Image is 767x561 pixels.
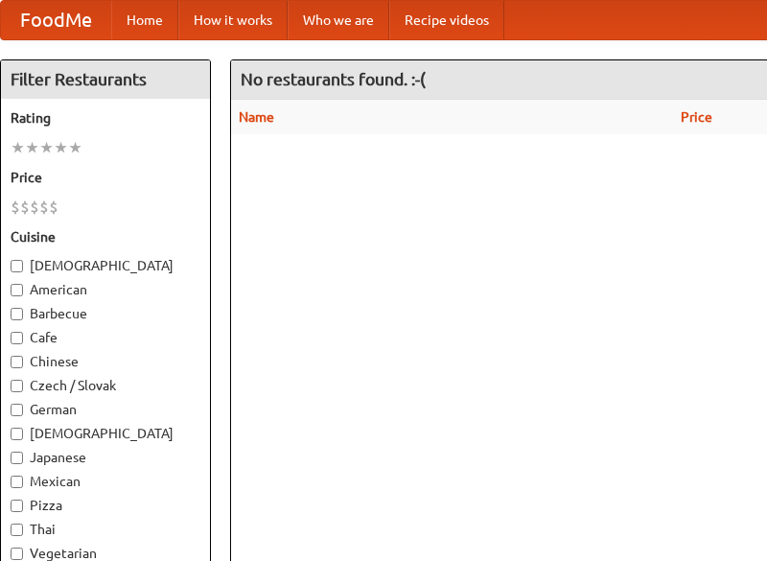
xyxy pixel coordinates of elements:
label: Barbecue [11,304,200,323]
input: Pizza [11,500,23,512]
input: Japanese [11,452,23,464]
label: [DEMOGRAPHIC_DATA] [11,256,200,275]
h5: Cuisine [11,227,200,246]
input: Czech / Slovak [11,380,23,392]
input: Mexican [11,476,23,488]
label: Pizza [11,496,200,515]
input: Cafe [11,332,23,344]
li: ★ [11,137,25,158]
li: $ [30,197,39,218]
input: Chinese [11,356,23,368]
li: $ [49,197,58,218]
input: Vegetarian [11,548,23,560]
input: [DEMOGRAPHIC_DATA] [11,428,23,440]
label: Japanese [11,448,200,467]
a: Recipe videos [389,1,504,39]
label: Chinese [11,352,200,371]
a: Who we are [288,1,389,39]
a: FoodMe [1,1,111,39]
a: Home [111,1,178,39]
li: ★ [54,137,68,158]
a: Name [239,109,274,125]
ng-pluralize: No restaurants found. :-( [241,70,426,88]
a: How it works [178,1,288,39]
label: American [11,280,200,299]
h5: Rating [11,108,200,128]
input: Barbecue [11,308,23,320]
input: American [11,284,23,296]
li: $ [11,197,20,218]
label: Czech / Slovak [11,376,200,395]
label: Mexican [11,472,200,491]
li: ★ [68,137,82,158]
li: ★ [39,137,54,158]
li: $ [20,197,30,218]
a: Price [681,109,712,125]
label: [DEMOGRAPHIC_DATA] [11,424,200,443]
li: $ [39,197,49,218]
li: ★ [25,137,39,158]
label: Thai [11,520,200,539]
label: German [11,400,200,419]
input: Thai [11,524,23,536]
input: [DEMOGRAPHIC_DATA] [11,260,23,272]
input: German [11,404,23,416]
label: Cafe [11,328,200,347]
h4: Filter Restaurants [1,60,210,99]
h5: Price [11,168,200,187]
